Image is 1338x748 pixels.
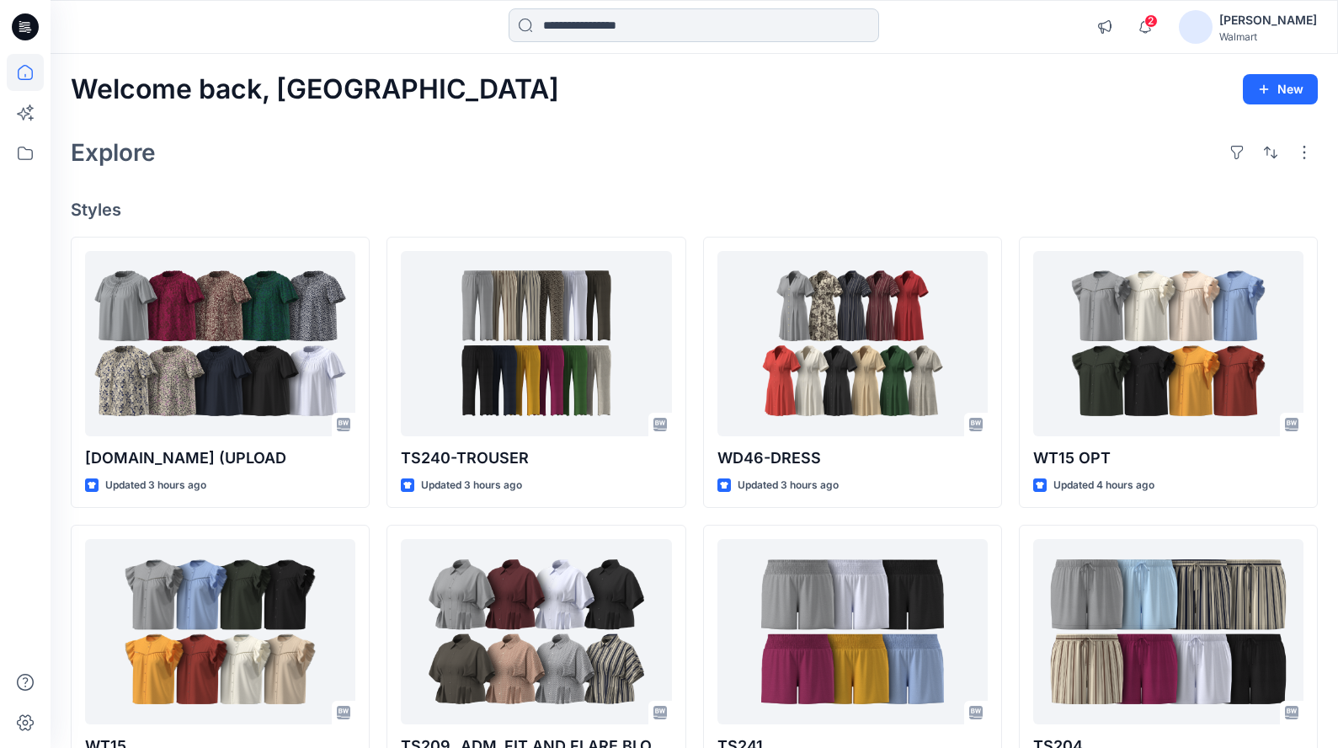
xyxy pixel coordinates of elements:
[717,251,988,436] a: WD46-DRESS
[1033,539,1303,724] a: TS204
[421,477,522,494] p: Updated 3 hours ago
[1243,74,1318,104] button: New
[401,251,671,436] a: TS240-TROUSER
[717,539,988,724] a: TS241
[717,446,988,470] p: WD46-DRESS
[105,477,206,494] p: Updated 3 hours ago
[401,446,671,470] p: TS240-TROUSER
[71,74,559,105] h2: Welcome back, [GEOGRAPHIC_DATA]
[71,200,1318,220] h4: Styles
[1219,10,1317,30] div: [PERSON_NAME]
[1053,477,1154,494] p: Updated 4 hours ago
[1179,10,1213,44] img: avatar
[71,139,156,166] h2: Explore
[1033,446,1303,470] p: WT15 OPT
[738,477,839,494] p: Updated 3 hours ago
[85,251,355,436] a: TS245-SZ-1X-29-07-2025.bw (UPLOAD
[401,539,671,724] a: TS209_ ADM_FIT AND FLARE BLOUSE
[1144,14,1158,28] span: 2
[1219,30,1317,43] div: Walmart
[85,539,355,724] a: WT15
[1033,251,1303,436] a: WT15 OPT
[85,446,355,470] p: [DOMAIN_NAME] (UPLOAD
